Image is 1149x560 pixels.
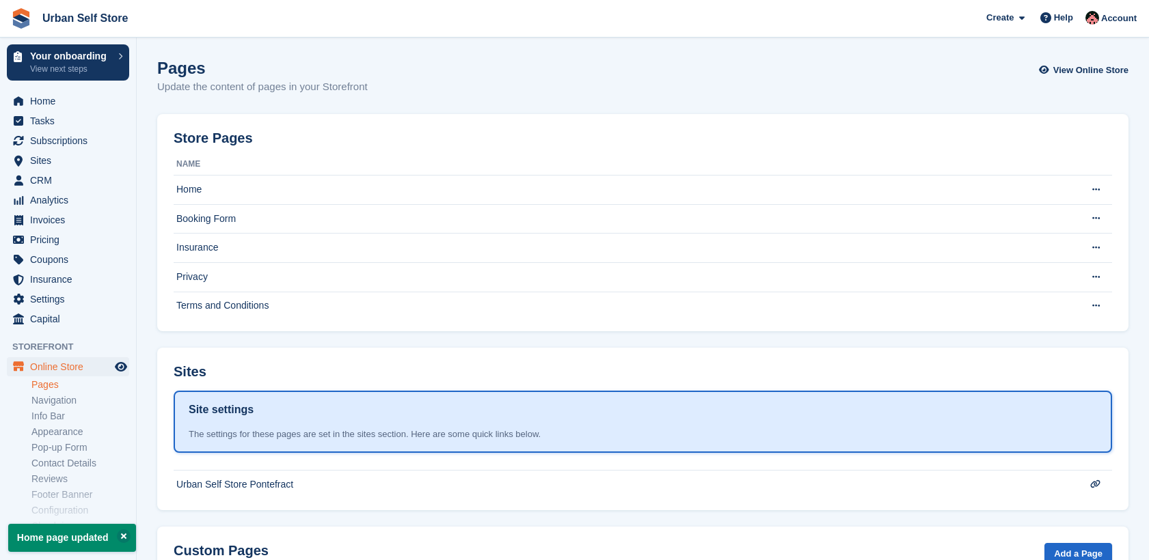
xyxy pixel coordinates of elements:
[31,488,129,501] a: Footer Banner
[1053,64,1128,77] span: View Online Store
[31,441,129,454] a: Pop-up Form
[174,543,269,559] h2: Custom Pages
[31,473,129,486] a: Reviews
[189,428,1097,441] div: The settings for these pages are set in the sites section. Here are some quick links below.
[7,151,129,170] a: menu
[30,111,112,130] span: Tasks
[1054,11,1073,25] span: Help
[30,171,112,190] span: CRM
[189,402,254,418] h1: Site settings
[30,230,112,249] span: Pricing
[7,250,129,269] a: menu
[7,111,129,130] a: menu
[174,262,1065,292] td: Privacy
[113,359,129,375] a: Preview store
[7,210,129,229] a: menu
[12,340,136,354] span: Storefront
[7,357,129,376] a: menu
[37,7,133,29] a: Urban Self Store
[174,130,253,146] h2: Store Pages
[7,92,129,111] a: menu
[157,79,368,95] p: Update the content of pages in your Storefront
[174,154,1065,176] th: Name
[157,59,368,77] h1: Pages
[7,309,129,328] a: menu
[30,357,112,376] span: Online Store
[30,92,112,111] span: Home
[30,250,112,269] span: Coupons
[31,504,129,517] a: Configuration
[174,176,1065,205] td: Home
[174,364,206,380] h2: Sites
[30,151,112,170] span: Sites
[986,11,1014,25] span: Create
[7,191,129,210] a: menu
[31,457,129,470] a: Contact Details
[8,524,136,552] p: Home page updated
[7,44,129,81] a: Your onboarding View next steps
[30,309,112,328] span: Capital
[30,270,112,289] span: Insurance
[11,8,31,29] img: stora-icon-8386f47178a22dfd0bd8f6a31ec36ba5ce8667c1dd55bd0f319d3a0aa187defe.svg
[1085,11,1099,25] img: Josh Marshall
[7,270,129,289] a: menu
[174,234,1065,263] td: Insurance
[7,290,129,309] a: menu
[30,131,112,150] span: Subscriptions
[30,210,112,229] span: Invoices
[31,394,129,407] a: Navigation
[30,63,111,75] p: View next steps
[1101,12,1137,25] span: Account
[30,51,111,61] p: Your onboarding
[174,471,1065,499] td: Urban Self Store Pontefract
[7,230,129,249] a: menu
[31,410,129,423] a: Info Bar
[7,131,129,150] a: menu
[7,171,129,190] a: menu
[31,378,129,391] a: Pages
[31,425,129,438] a: Appearance
[174,292,1065,320] td: Terms and Conditions
[174,204,1065,234] td: Booking Form
[30,290,112,309] span: Settings
[30,191,112,210] span: Analytics
[1042,59,1128,81] a: View Online Store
